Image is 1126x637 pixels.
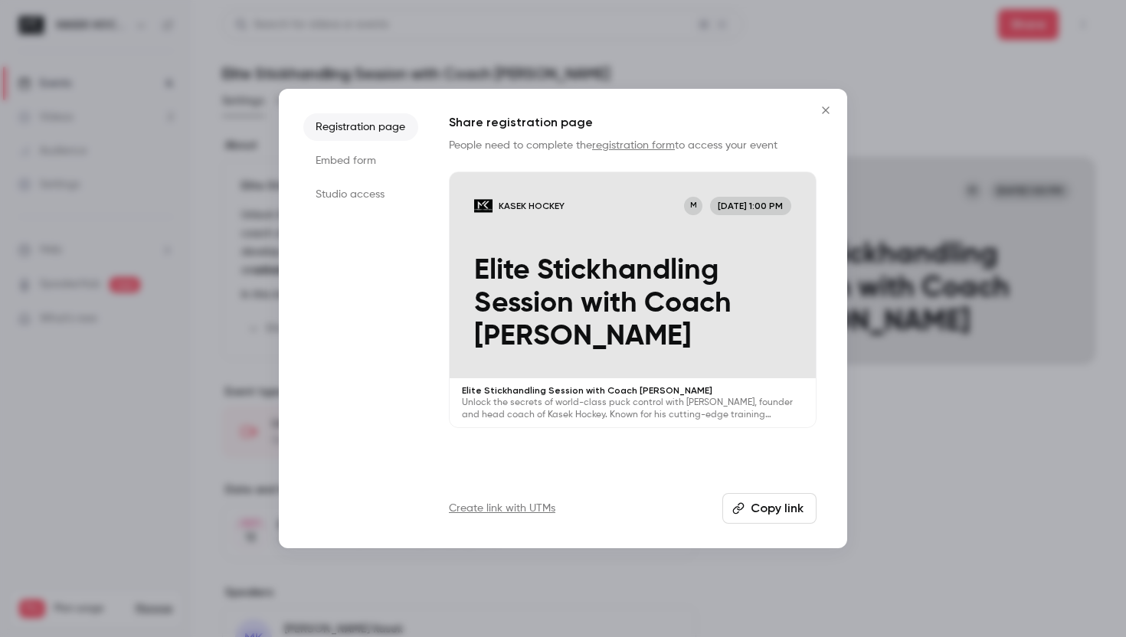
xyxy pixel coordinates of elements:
[474,197,493,215] img: Elite Stickhandling Session with Coach Kasek
[449,138,817,153] p: People need to complete the to access your event
[722,493,817,524] button: Copy link
[449,113,817,132] h1: Share registration page
[449,501,555,516] a: Create link with UTMs
[449,171,817,428] a: Elite Stickhandling Session with Coach KasekKASEK HOCKEYM[DATE] 1:00 PMElite Stickhandling Sessio...
[592,140,675,151] a: registration form
[303,113,418,141] li: Registration page
[462,384,804,397] p: Elite Stickhandling Session with Coach [PERSON_NAME]
[303,181,418,208] li: Studio access
[710,197,791,215] span: [DATE] 1:00 PM
[682,195,704,217] div: M
[474,254,791,354] p: Elite Stickhandling Session with Coach [PERSON_NAME]
[499,200,565,212] p: KASEK HOCKEY
[462,397,804,421] p: Unlock the secrets of world-class puck control with [PERSON_NAME], founder and head coach of Kase...
[303,147,418,175] li: Embed form
[810,95,841,126] button: Close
